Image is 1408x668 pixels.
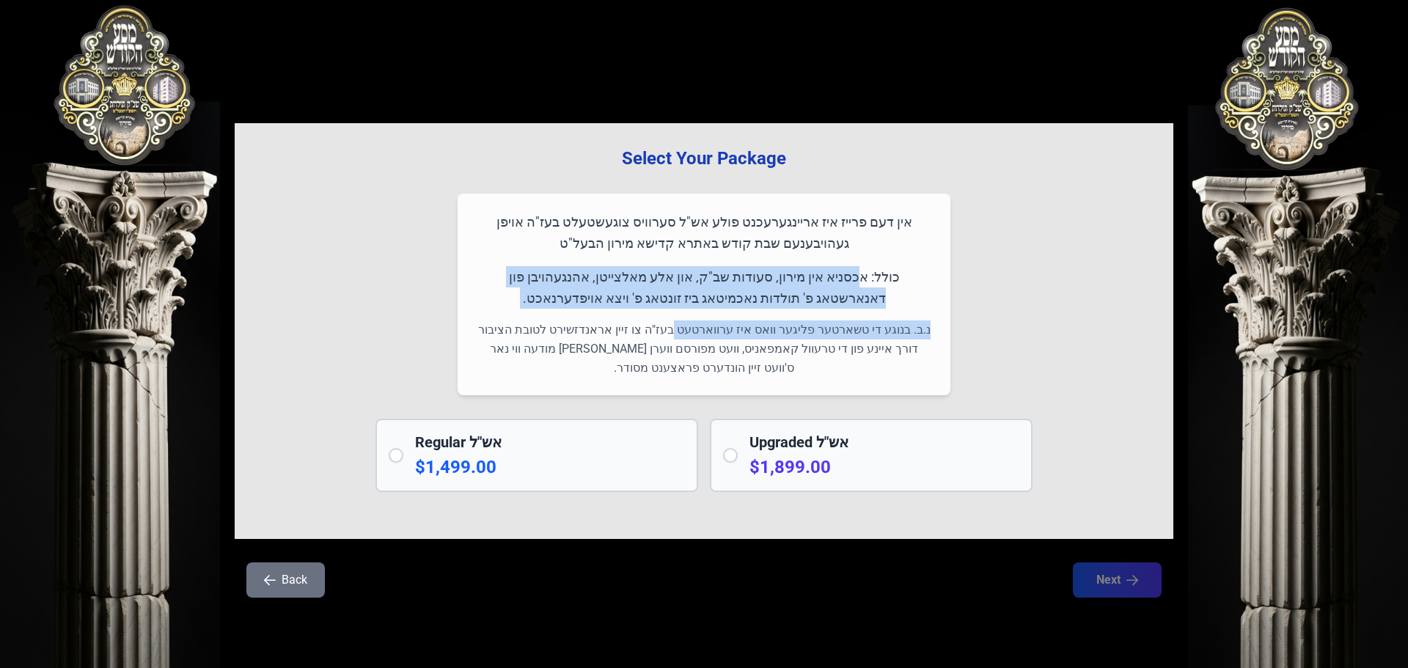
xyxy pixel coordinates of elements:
[415,432,685,452] h2: Regular אש"ל
[246,562,325,598] button: Back
[1073,562,1162,598] button: Next
[475,320,933,378] p: נ.ב. בנוגע די טשארטער פליגער וואס איז ערווארטעט בעז"ה צו זיין אראנדזשירט לטובת הציבור דורך איינע ...
[475,266,933,309] p: כולל: אכסניא אין מירון, סעודות שב"ק, און אלע מאלצייטן, אהנגעהויבן פון דאנארשטאג פ' תולדות נאכמיטא...
[749,455,1019,479] p: $1,899.00
[475,211,933,254] p: אין דעם פרייז איז אריינגערעכנט פולע אש"ל סערוויס צוגעשטעלט בעז"ה אויפן געהויבענעם שבת קודש באתרא ...
[415,455,685,479] p: $1,499.00
[749,432,1019,452] h2: Upgraded אש"ל
[258,147,1150,170] h3: Select Your Package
